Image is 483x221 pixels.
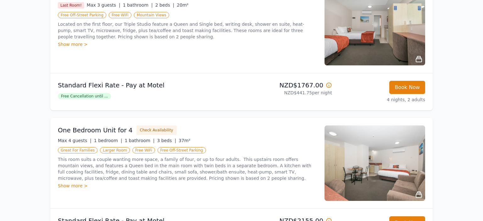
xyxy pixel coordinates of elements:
p: Standard Flexi Rate - Pay at Motel [58,81,239,90]
span: Free WiFi [109,12,131,18]
span: 37m² [179,138,190,143]
button: Check Availability [136,125,177,135]
span: 1 bathroom | [123,3,153,8]
p: 4 nights, 2 adults [337,97,425,103]
span: 3 beds | [157,138,176,143]
div: Show more > [58,183,317,189]
span: Free WiFi [132,147,155,153]
span: Max 3 guests | [87,3,120,8]
span: 1 bedroom | [94,138,122,143]
span: 20m² [177,3,188,8]
div: Show more > [58,41,317,47]
span: 1 bathroom | [125,138,154,143]
span: Mountain Views [134,12,169,18]
span: Free Off-Street Parking [58,12,106,18]
span: 2 beds | [155,3,175,8]
p: NZD$1767.00 [244,81,332,90]
span: Free Off-Street Parking [158,147,206,153]
h3: One Bedroom Unit for 4 [58,126,133,135]
span: Last Room! [58,2,84,8]
span: Great For Families [58,147,97,153]
span: Larger Room [100,147,130,153]
p: Located on the first floor, our Triple Studio feature a Queen and Single bed, writing desk, showe... [58,21,317,40]
span: Free Cancellation until ... [58,93,111,99]
p: This room suits a couple wanting more space, a family of four, or up to four adults. This upstair... [58,156,317,181]
button: Book Now [389,81,425,94]
p: NZD$441.75 per night [244,90,332,96]
span: Max 4 guests | [58,138,92,143]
